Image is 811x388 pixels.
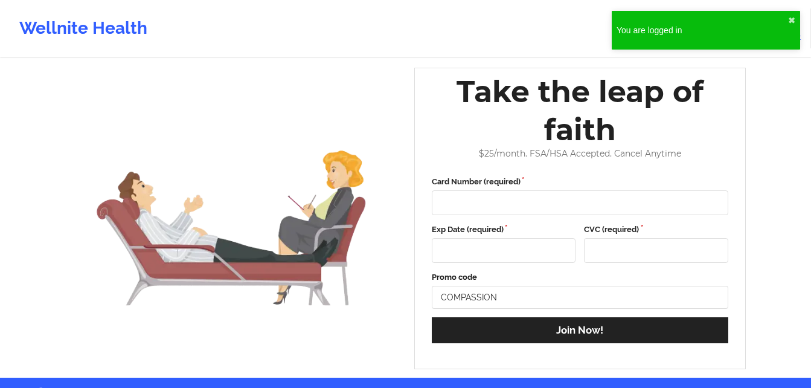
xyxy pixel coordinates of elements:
[788,16,795,25] button: close
[584,224,728,236] label: CVC (required)
[439,198,721,208] iframe: Secure card number input frame
[423,73,737,149] div: Take the leap of faith
[432,176,729,188] label: Card Number (required)
[432,317,729,343] button: Join Now!
[432,271,729,283] label: Promo code
[591,245,720,256] iframe: Secure CVC input frame
[423,149,737,159] div: $ 25 /month. FSA/HSA Accepted. Cancel Anytime
[432,224,576,236] label: Exp Date (required)
[439,245,568,256] iframe: Secure expiration date input frame
[617,24,788,36] div: You are logged in
[432,286,729,309] input: Enter promo code
[74,106,389,331] img: wellnite-stripe-payment-hero_200.07efaa51.png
